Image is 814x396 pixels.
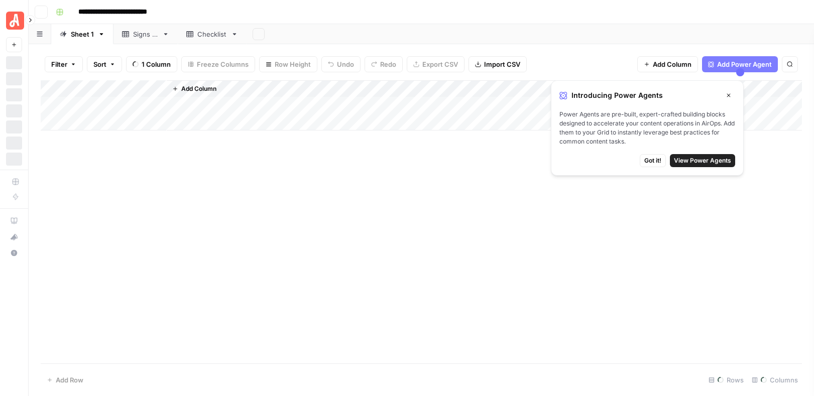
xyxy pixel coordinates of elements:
[6,229,22,245] button: What's new?
[7,229,22,244] div: What's new?
[365,56,403,72] button: Redo
[702,56,778,72] button: Add Power Agent
[181,56,255,72] button: Freeze Columns
[51,24,113,44] a: Sheet 1
[126,56,177,72] button: 1 Column
[644,156,661,165] span: Got it!
[87,56,122,72] button: Sort
[259,56,317,72] button: Row Height
[6,245,22,261] button: Help + Support
[407,56,464,72] button: Export CSV
[45,56,83,72] button: Filter
[197,59,249,69] span: Freeze Columns
[41,372,89,388] button: Add Row
[197,29,227,39] div: Checklist
[6,12,24,30] img: Angi Logo
[113,24,178,44] a: Signs of
[181,84,216,93] span: Add Column
[51,59,67,69] span: Filter
[6,8,22,33] button: Workspace: Angi
[71,29,94,39] div: Sheet 1
[705,372,748,388] div: Rows
[321,56,361,72] button: Undo
[142,59,171,69] span: 1 Column
[178,24,247,44] a: Checklist
[380,59,396,69] span: Redo
[469,56,527,72] button: Import CSV
[422,59,458,69] span: Export CSV
[670,154,735,167] button: View Power Agents
[93,59,106,69] span: Sort
[637,56,698,72] button: Add Column
[640,154,666,167] button: Got it!
[717,59,772,69] span: Add Power Agent
[674,156,731,165] span: View Power Agents
[133,29,158,39] div: Signs of
[559,110,735,146] span: Power Agents are pre-built, expert-crafted building blocks designed to accelerate your content op...
[56,375,83,385] span: Add Row
[484,59,520,69] span: Import CSV
[748,372,802,388] div: Columns
[275,59,311,69] span: Row Height
[653,59,691,69] span: Add Column
[168,82,220,95] button: Add Column
[6,213,22,229] a: AirOps Academy
[337,59,354,69] span: Undo
[559,89,735,102] div: Introducing Power Agents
